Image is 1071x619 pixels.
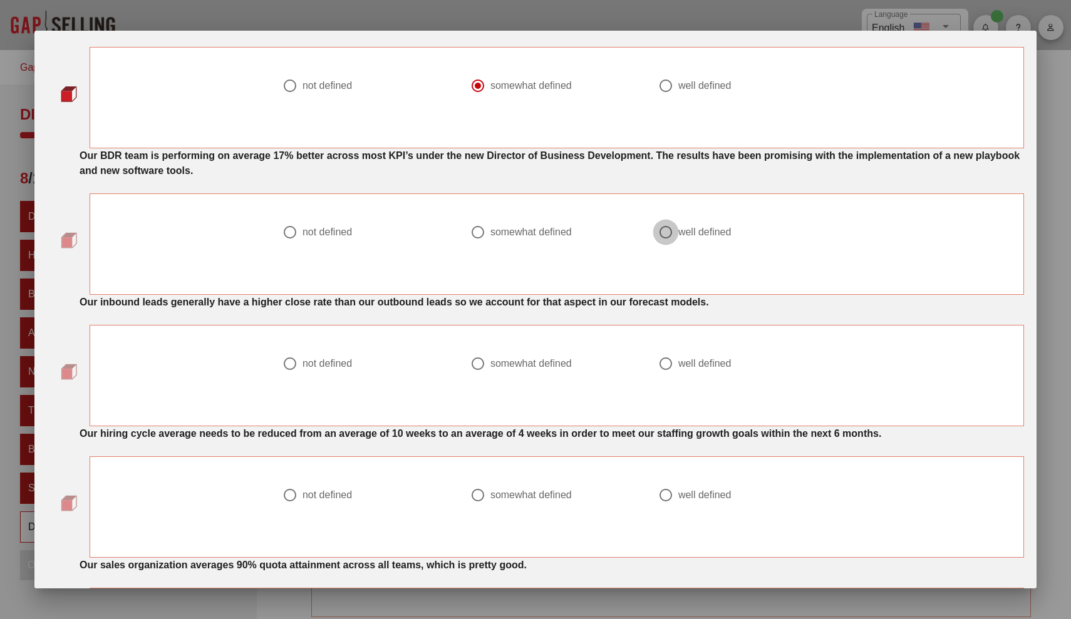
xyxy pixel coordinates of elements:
[678,489,732,501] div: well defined
[61,232,77,248] img: question-bullet.png
[303,226,352,238] div: not defined
[80,428,881,439] strong: Our hiring cycle average needs to be reduced from an average of 10 weeks to an average of 4 weeks...
[490,357,572,370] div: somewhat defined
[490,226,572,238] div: somewhat defined
[80,297,709,307] strong: Our inbound leads generally have a higher close rate than our outbound leads so we account for th...
[303,489,352,501] div: not defined
[678,226,732,238] div: well defined
[80,150,1020,176] strong: Our BDR team is performing on average 17% better across most KPI’s under the new Director of Busi...
[61,495,77,511] img: question-bullet.png
[490,489,572,501] div: somewhat defined
[303,79,352,92] div: not defined
[678,357,732,370] div: well defined
[80,560,527,570] strong: Our sales organization averages 90% quota attainment across all teams, which is pretty good.
[678,79,732,92] div: well defined
[61,364,77,380] img: question-bullet.png
[61,86,77,102] img: question-bullet-actve.png
[303,357,352,370] div: not defined
[490,79,572,92] div: somewhat defined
